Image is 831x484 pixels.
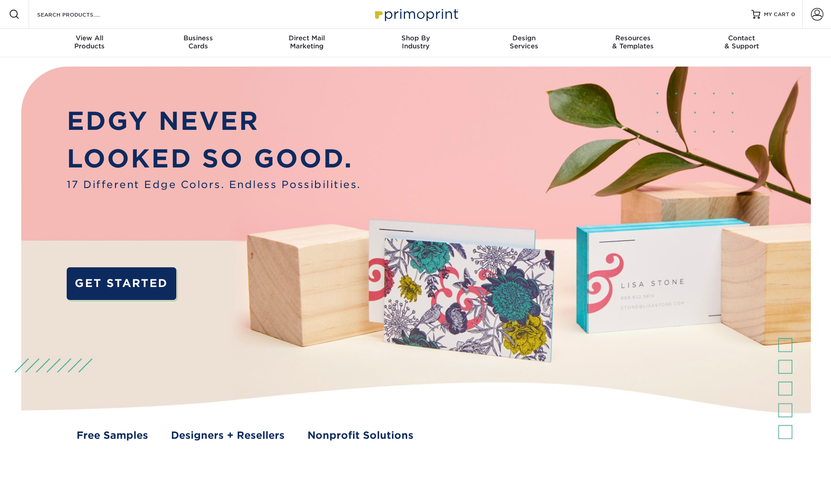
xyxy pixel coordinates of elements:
span: 17 Different Edge Colors. Endless Possibilities. [67,177,361,192]
p: EDGY NEVER [67,103,361,140]
div: Cards [144,34,252,50]
span: View All [35,34,144,42]
a: GET STARTED [67,267,177,300]
span: 0 [791,11,795,17]
a: View AllProducts [35,29,144,57]
img: Primoprint [371,4,460,24]
a: Contact& Support [687,29,796,57]
div: & Templates [579,34,687,50]
p: LOOKED SO GOOD. [67,140,361,178]
span: Contact [687,34,796,42]
span: Resources [579,34,687,42]
span: Direct Mail [252,34,361,42]
a: Nonprofit Solutions [307,428,413,443]
span: Business [144,34,252,42]
div: Marketing [252,34,361,50]
a: Direct MailMarketing [252,29,361,57]
span: Shop By [361,34,470,42]
div: Industry [361,34,470,50]
a: BusinessCards [144,29,252,57]
span: Design [470,34,579,42]
input: SEARCH PRODUCTS..... [36,9,124,20]
a: Designers + Resellers [171,428,285,443]
a: Free Samples [77,428,148,443]
a: DesignServices [470,29,579,57]
div: Products [35,34,144,50]
a: Shop ByIndustry [361,29,470,57]
a: Resources& Templates [579,29,687,57]
div: Services [470,34,579,50]
span: MY CART [764,11,789,18]
div: & Support [687,34,796,50]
